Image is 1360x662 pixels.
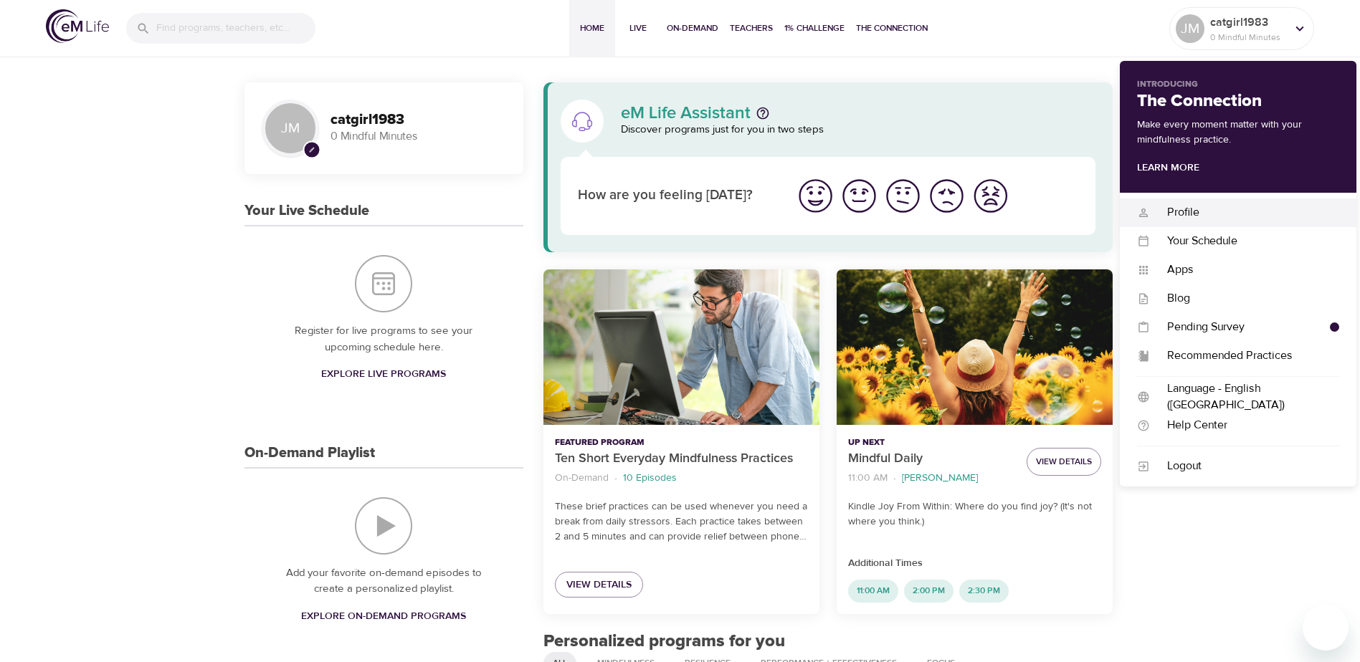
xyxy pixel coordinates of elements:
h3: catgirl1983 [331,112,506,128]
span: Explore Live Programs [321,365,446,383]
h2: Personalized programs for you [543,631,1113,652]
p: Kindle Joy From Within: Where do you find joy? (It's not where you think.) [848,499,1101,529]
span: The Connection [856,21,928,36]
div: Profile [1150,204,1339,221]
div: Help Center [1150,417,1339,433]
button: I'm feeling great [794,174,837,218]
p: Discover programs just for you in two steps [621,122,1096,138]
p: catgirl1983 [1210,14,1286,31]
div: JM [262,100,319,157]
input: Find programs, teachers, etc... [156,13,315,44]
a: View Details [555,572,643,598]
img: On-Demand Playlist [355,497,412,555]
img: eM Life Assistant [571,110,594,133]
span: View Details [1036,454,1092,469]
li: · [614,469,617,488]
img: good [840,176,879,216]
nav: breadcrumb [848,469,1015,488]
button: I'm feeling ok [881,174,925,218]
div: Recommended Practices [1150,347,1339,364]
a: Learn More [1137,161,1199,174]
img: ok [883,176,923,216]
p: 11:00 AM [848,471,888,486]
div: JM [1176,14,1204,43]
img: Your Live Schedule [355,255,412,312]
button: I'm feeling good [837,174,881,218]
span: Home [575,21,609,36]
iframe: Button to launch messaging window [1303,605,1349,651]
h3: Your Live Schedule [244,203,369,219]
a: Explore Live Programs [315,361,452,388]
span: 1% Challenge [784,21,845,36]
p: Featured Program [555,436,808,449]
img: logo [46,9,109,43]
div: Language - English ([GEOGRAPHIC_DATA]) [1150,380,1339,413]
span: View Details [566,576,632,594]
p: How are you feeling [DATE]? [578,186,776,206]
p: Add your favorite on-demand episodes to create a personalized playlist. [273,565,495,598]
p: Introducing [1137,78,1339,91]
div: 11:00 AM [848,580,898,603]
p: These brief practices can be used whenever you need a break from daily stressors. Each practice t... [555,499,808,545]
div: Pending Survey [1150,319,1330,335]
button: Mindful Daily [837,269,1113,425]
span: Explore On-Demand Programs [301,608,466,625]
p: Ten Short Everyday Mindfulness Practices [555,449,808,469]
button: View Details [1027,448,1101,476]
span: 2:30 PM [959,585,1009,597]
p: [PERSON_NAME] [902,471,978,486]
img: bad [927,176,966,216]
h2: The Connection [1137,91,1339,112]
button: I'm feeling bad [925,174,969,218]
a: Explore On-Demand Programs [295,603,472,630]
span: 11:00 AM [848,585,898,597]
div: Your Schedule [1150,233,1339,249]
img: great [796,176,835,216]
span: 2:00 PM [904,585,954,597]
p: 0 Mindful Minutes [331,128,506,145]
span: Teachers [730,21,773,36]
p: Up Next [848,436,1015,449]
div: 2:30 PM [959,580,1009,603]
div: Blog [1150,290,1339,307]
h3: On-Demand Playlist [244,445,375,461]
p: Mindful Daily [848,449,1015,469]
img: worst [971,176,1010,216]
p: Make every moment matter with your mindfulness practice. [1137,117,1339,148]
nav: breadcrumb [555,469,808,488]
span: Live [621,21,655,36]
p: 10 Episodes [623,471,677,486]
p: Register for live programs to see your upcoming schedule here. [273,323,495,355]
div: Apps [1150,262,1339,278]
span: On-Demand [667,21,718,36]
button: I'm feeling worst [969,174,1012,218]
div: Logout [1150,458,1339,474]
button: Ten Short Everyday Mindfulness Practices [543,269,819,425]
p: On-Demand [555,471,609,486]
li: · [893,469,896,488]
div: 2:00 PM [904,580,954,603]
p: Additional Times [848,556,1101,571]
p: 0 Mindful Minutes [1210,31,1286,44]
p: eM Life Assistant [621,105,751,122]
